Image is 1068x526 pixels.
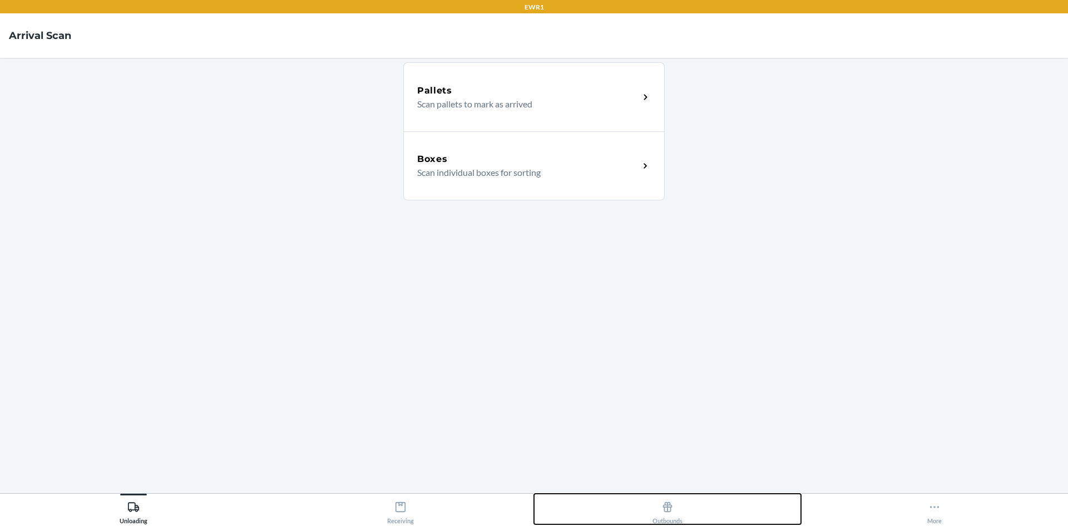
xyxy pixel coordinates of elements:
h5: Boxes [417,153,448,166]
div: Outbounds [652,496,683,524]
button: More [801,494,1068,524]
button: Outbounds [534,494,801,524]
a: BoxesScan individual boxes for sorting [403,131,665,200]
p: Scan individual boxes for sorting [417,166,630,179]
p: EWR1 [525,2,544,12]
a: PalletsScan pallets to mark as arrived [403,62,665,131]
h5: Pallets [417,84,452,97]
h4: Arrival Scan [9,28,71,43]
button: Receiving [267,494,534,524]
p: Scan pallets to mark as arrived [417,97,630,111]
div: More [927,496,942,524]
div: Receiving [387,496,414,524]
div: Unloading [120,496,147,524]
